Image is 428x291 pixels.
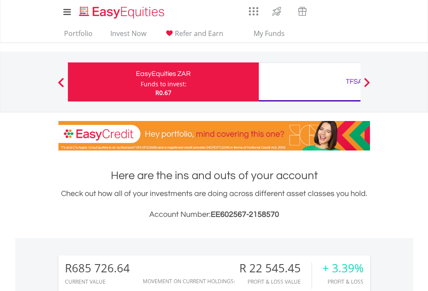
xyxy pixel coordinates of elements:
h3: Account Number: [58,209,370,221]
div: CURRENT VALUE [65,279,130,284]
a: Refer and Earn [161,29,227,43]
img: grid-menu-icon.svg [249,7,258,16]
img: thrive-v2.svg [270,4,284,18]
span: Refer and Earn [175,29,223,38]
img: EasyCredit Promotion Banner [58,121,370,150]
a: AppsGrid [243,2,264,16]
button: Next [358,82,376,91]
a: Notifications [315,2,337,20]
div: + 3.39% [322,262,364,275]
div: Check out how all of your investments are doing across different asset classes you hold. [58,188,370,221]
a: Vouchers [290,2,315,18]
h1: Here are the ins and outs of your account [58,168,370,183]
span: R0.67 [155,88,171,97]
a: Invest Now [107,29,150,43]
a: My Profile [359,2,381,21]
div: EasyEquities ZAR [73,68,254,80]
img: EasyEquities_Logo.png [77,5,168,20]
div: Profit & Loss [322,279,364,284]
div: Movement on Current Holdings: [143,278,235,284]
button: Previous [52,82,70,91]
div: Profit & Loss Value [239,279,312,284]
a: Portfolio [61,29,96,43]
span: EE602567-2158570 [211,210,279,219]
div: R 22 545.45 [239,262,312,275]
div: Funds to invest: [141,80,187,88]
div: R685 726.64 [65,262,130,275]
span: My Funds [241,28,298,39]
img: vouchers-v2.svg [295,4,309,18]
a: FAQ's and Support [337,2,359,20]
a: Home page [76,2,168,20]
